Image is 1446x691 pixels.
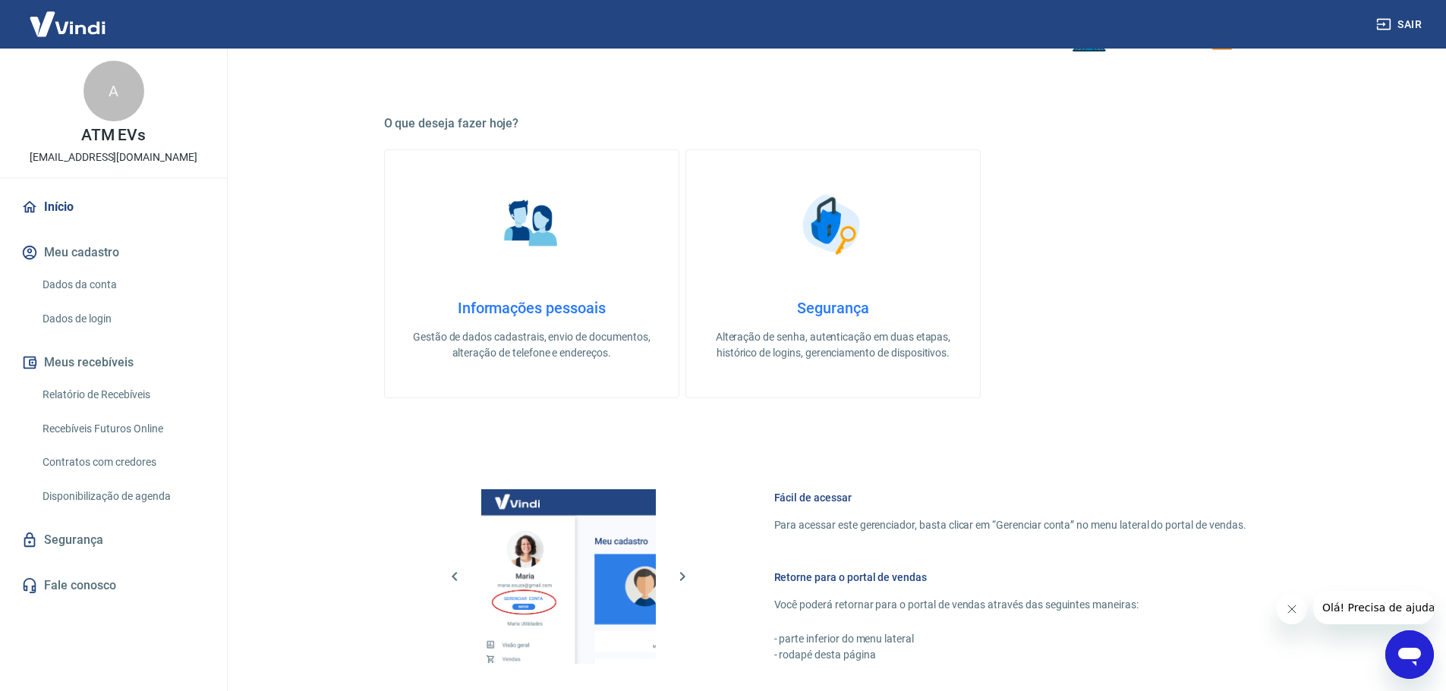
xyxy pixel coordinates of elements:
iframe: Fechar mensagem [1277,594,1307,624]
p: [EMAIL_ADDRESS][DOMAIN_NAME] [30,149,197,165]
p: Alteração de senha, autenticação em duas etapas, histórico de logins, gerenciamento de dispositivos. [710,329,956,361]
a: SegurançaSegurançaAlteração de senha, autenticação em duas etapas, histórico de logins, gerenciam... [685,149,981,398]
h4: Segurança [710,299,956,317]
p: Gestão de dados cadastrais, envio de documentos, alteração de telefone e endereços. [409,329,654,361]
a: Segurança [18,523,209,557]
button: Sair [1373,11,1428,39]
button: Meu cadastro [18,236,209,269]
iframe: Botão para abrir a janela de mensagens [1385,630,1434,679]
button: Meus recebíveis [18,346,209,379]
iframe: Mensagem da empresa [1313,591,1434,624]
h6: Fácil de acessar [774,490,1246,505]
span: Olá! Precisa de ajuda? [9,11,128,23]
p: - rodapé desta página [774,647,1246,663]
a: Início [18,190,209,224]
a: Dados da conta [36,269,209,300]
a: Contratos com credores [36,447,209,478]
h4: Informações pessoais [409,299,654,317]
h5: O que deseja fazer hoje? [384,116,1283,131]
a: Fale conosco [18,569,209,602]
p: Você poderá retornar para o portal de vendas através das seguintes maneiras: [774,597,1246,613]
p: Para acessar este gerenciador, basta clicar em “Gerenciar conta” no menu lateral do portal de ven... [774,517,1246,533]
a: Disponibilização de agenda [36,481,209,512]
img: Segurança [795,187,871,262]
h6: Retorne para o portal de vendas [774,570,1246,585]
a: Relatório de Recebíveis [36,379,209,410]
img: Vindi [18,1,117,47]
a: Dados de login [36,303,209,335]
p: ATM EVs [81,127,146,143]
div: A [83,61,144,121]
a: Recebíveis Futuros Online [36,413,209,444]
a: Informações pessoaisInformações pessoaisGestão de dados cadastrais, envio de documentos, alteraçã... [384,149,679,398]
img: Imagem da dashboard mostrando o botão de gerenciar conta na sidebar no lado esquerdo [481,489,656,664]
p: - parte inferior do menu lateral [774,631,1246,647]
img: Informações pessoais [493,187,569,262]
